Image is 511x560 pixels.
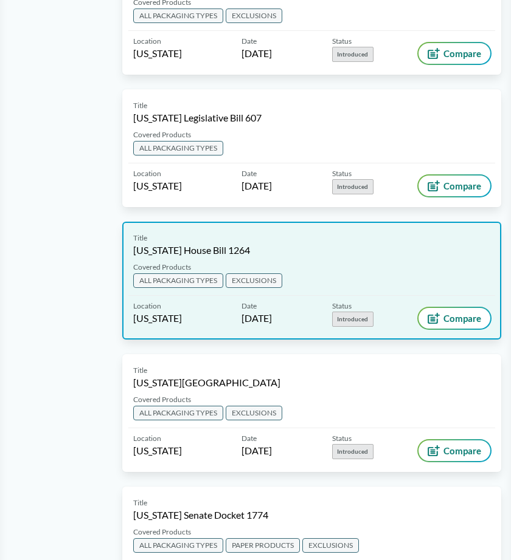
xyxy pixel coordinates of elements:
span: [DATE] [242,312,272,325]
button: Compare [419,43,490,64]
span: Location [133,36,161,47]
span: EXCLUSIONS [226,406,282,420]
span: ALL PACKAGING TYPES [133,538,223,553]
span: Location [133,168,161,179]
span: EXCLUSIONS [226,273,282,288]
span: [US_STATE] [133,312,182,325]
span: Compare [443,49,481,58]
span: PAPER PRODUCTS [226,538,300,553]
span: [US_STATE] Senate Docket 1774 [133,508,268,522]
span: [US_STATE] Legislative Bill 607 [133,111,262,125]
span: Date [242,301,257,312]
span: Title [133,497,147,508]
button: Compare [419,176,490,196]
span: Date [242,36,257,47]
span: [US_STATE] [133,47,182,60]
span: Title [133,100,147,111]
span: Status [332,36,352,47]
span: Date [242,168,257,179]
span: Title [133,233,147,244]
span: ALL PACKAGING TYPES [133,141,223,155]
span: Covered Products [133,129,191,140]
span: [US_STATE] [133,179,182,193]
span: Status [332,301,352,312]
span: Introduced [332,444,374,459]
span: Compare [443,446,481,456]
button: Compare [419,440,490,461]
span: [US_STATE] [133,444,182,457]
span: Location [133,301,161,312]
span: EXCLUSIONS [302,538,359,553]
span: Title [133,365,147,376]
span: Introduced [332,47,374,62]
span: Covered Products [133,262,191,273]
span: [DATE] [242,47,272,60]
span: [US_STATE][GEOGRAPHIC_DATA] [133,376,280,389]
span: Date [242,433,257,444]
span: [DATE] [242,179,272,193]
span: Status [332,433,352,444]
span: [DATE] [242,444,272,457]
span: Introduced [332,312,374,327]
span: Covered Products [133,394,191,405]
span: Compare [443,181,481,191]
span: EXCLUSIONS [226,9,282,23]
span: Introduced [332,179,374,194]
span: ALL PACKAGING TYPES [133,406,223,420]
span: Status [332,168,352,179]
span: Covered Products [133,527,191,538]
span: Location [133,433,161,444]
span: [US_STATE] House Bill 1264 [133,244,250,257]
span: Compare [443,313,481,323]
button: Compare [419,308,490,329]
span: ALL PACKAGING TYPES [133,9,223,23]
span: ALL PACKAGING TYPES [133,273,223,288]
